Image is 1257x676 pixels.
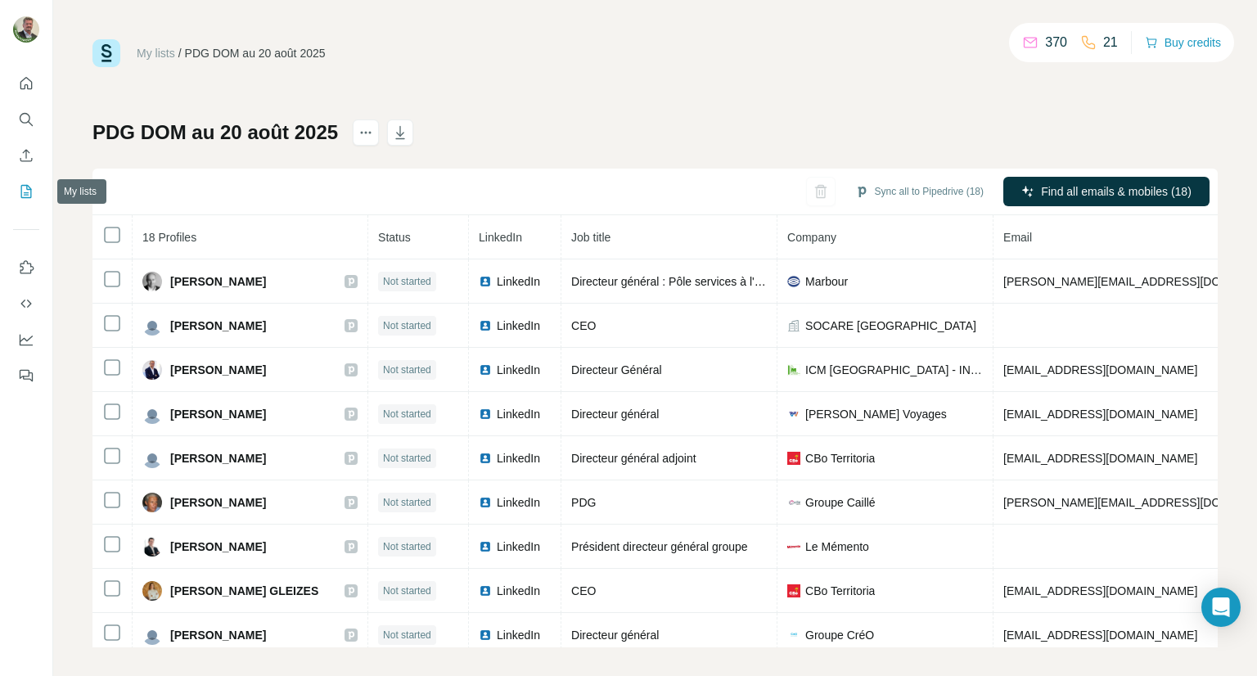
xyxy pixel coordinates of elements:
[1145,31,1221,54] button: Buy credits
[142,272,162,291] img: Avatar
[383,274,431,289] span: Not started
[383,318,431,333] span: Not started
[805,539,869,555] span: Le Mémento
[805,318,976,334] span: SOCARE [GEOGRAPHIC_DATA]
[142,231,196,244] span: 18 Profiles
[805,583,875,599] span: CBo Territoria
[13,253,39,282] button: Use Surfe on LinkedIn
[787,496,800,509] img: company-logo
[185,45,326,61] div: PDG DOM au 20 août 2025
[383,584,431,598] span: Not started
[1003,177,1210,206] button: Find all emails & mobiles (18)
[170,273,266,290] span: [PERSON_NAME]
[571,584,596,597] span: CEO
[383,628,431,642] span: Not started
[497,362,540,378] span: LinkedIn
[13,177,39,206] button: My lists
[383,539,431,554] span: Not started
[1045,33,1067,52] p: 370
[787,363,800,376] img: company-logo
[170,627,266,643] span: [PERSON_NAME]
[787,540,800,553] img: company-logo
[805,450,875,466] span: CBo Territoria
[383,495,431,510] span: Not started
[787,584,800,597] img: company-logo
[497,406,540,422] span: LinkedIn
[479,496,492,509] img: LinkedIn logo
[805,273,848,290] span: Marbour
[787,452,800,465] img: company-logo
[571,363,662,376] span: Directeur Général
[142,404,162,424] img: Avatar
[479,275,492,288] img: LinkedIn logo
[1003,584,1197,597] span: [EMAIL_ADDRESS][DOMAIN_NAME]
[571,408,659,421] span: Directeur général
[142,493,162,512] img: Avatar
[497,494,540,511] span: LinkedIn
[497,539,540,555] span: LinkedIn
[479,408,492,421] img: LinkedIn logo
[170,539,266,555] span: [PERSON_NAME]
[479,629,492,642] img: LinkedIn logo
[571,275,830,288] span: Directeur général : Pôle services à l'environnement
[137,47,175,60] a: My lists
[142,360,162,380] img: Avatar
[571,540,748,553] span: Président directeur général groupe
[497,318,540,334] span: LinkedIn
[1041,183,1192,200] span: Find all emails & mobiles (18)
[805,494,876,511] span: Groupe Caillé
[170,318,266,334] span: [PERSON_NAME]
[805,627,874,643] span: Groupe CréO
[1201,588,1241,627] div: Open Intercom Messenger
[142,448,162,468] img: Avatar
[170,494,266,511] span: [PERSON_NAME]
[571,231,610,244] span: Job title
[383,407,431,421] span: Not started
[479,363,492,376] img: LinkedIn logo
[142,316,162,336] img: Avatar
[1003,408,1197,421] span: [EMAIL_ADDRESS][DOMAIN_NAME]
[479,319,492,332] img: LinkedIn logo
[571,319,596,332] span: CEO
[170,583,318,599] span: [PERSON_NAME] GLEIZES
[479,584,492,597] img: LinkedIn logo
[178,45,182,61] li: /
[497,273,540,290] span: LinkedIn
[787,275,800,288] img: company-logo
[170,450,266,466] span: [PERSON_NAME]
[571,496,596,509] span: PDG
[383,451,431,466] span: Not started
[787,629,800,642] img: company-logo
[497,450,540,466] span: LinkedIn
[13,141,39,170] button: Enrich CSV
[787,231,836,244] span: Company
[1003,629,1197,642] span: [EMAIL_ADDRESS][DOMAIN_NAME]
[142,537,162,557] img: Avatar
[844,179,995,204] button: Sync all to Pipedrive (18)
[479,231,522,244] span: LinkedIn
[571,452,696,465] span: Directeur général adjoint
[142,581,162,601] img: Avatar
[13,361,39,390] button: Feedback
[571,629,659,642] span: Directeur général
[787,408,800,421] img: company-logo
[92,119,338,146] h1: PDG DOM au 20 août 2025
[170,362,266,378] span: [PERSON_NAME]
[497,583,540,599] span: LinkedIn
[378,231,411,244] span: Status
[13,16,39,43] img: Avatar
[1003,363,1197,376] span: [EMAIL_ADDRESS][DOMAIN_NAME]
[1003,452,1197,465] span: [EMAIL_ADDRESS][DOMAIN_NAME]
[383,363,431,377] span: Not started
[479,452,492,465] img: LinkedIn logo
[13,325,39,354] button: Dashboard
[1103,33,1118,52] p: 21
[92,39,120,67] img: Surfe Logo
[13,69,39,98] button: Quick start
[142,625,162,645] img: Avatar
[497,627,540,643] span: LinkedIn
[1003,231,1032,244] span: Email
[805,406,947,422] span: [PERSON_NAME] Voyages
[13,289,39,318] button: Use Surfe API
[353,119,379,146] button: actions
